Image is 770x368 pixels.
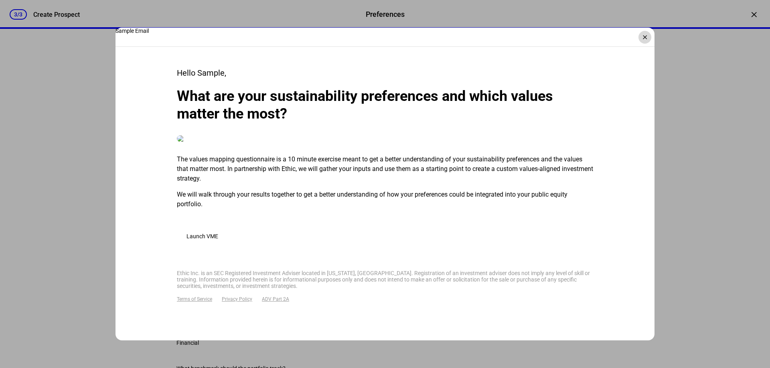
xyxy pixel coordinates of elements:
[177,190,593,209] p: We will walk through your results together to get a better understanding of how your preferences ...
[177,155,593,183] p: The values mapping questionnaire is a 10 minute exercise meant to get a better understanding of y...
[262,296,289,302] a: ADV Part 2A
[177,135,593,142] img: wild-mountains.jpg
[177,270,593,289] div: Ethic Inc. is an SEC Registered Investment Adviser located in [US_STATE], [GEOGRAPHIC_DATA]. Regi...
[177,87,593,123] div: What are your sustainability preferences and which values matter the most?
[177,228,228,244] button: Launch VME
[638,31,651,44] div: ×
[222,296,252,302] a: Privacy Policy
[177,296,212,302] a: Terms of Service
[115,28,654,34] div: Sample Email
[177,68,593,78] div: Hello Sample,
[186,233,218,239] span: Launch VME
